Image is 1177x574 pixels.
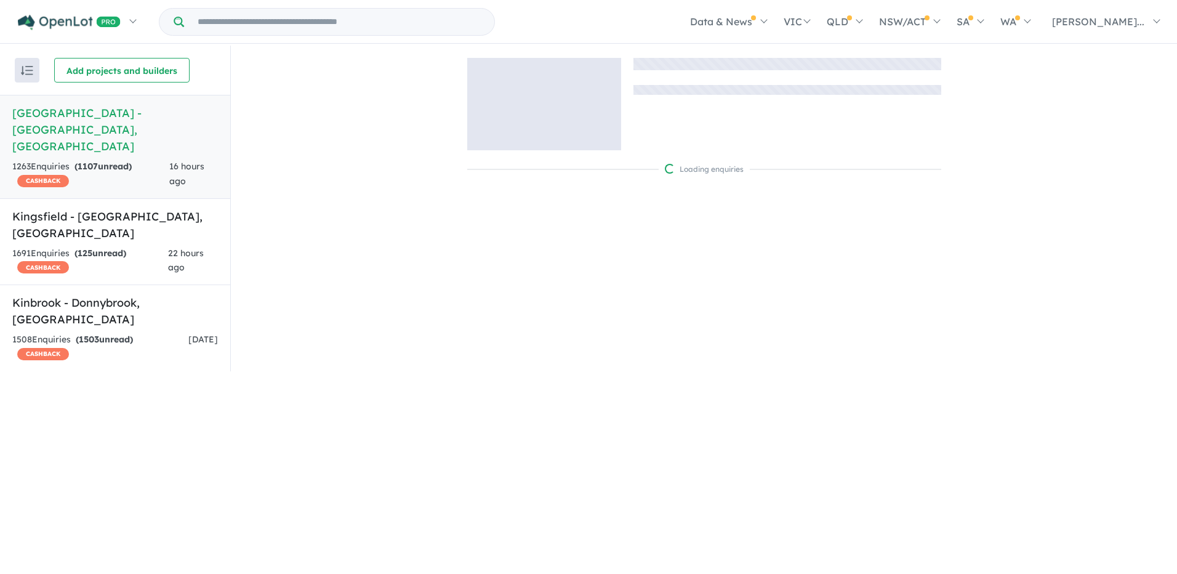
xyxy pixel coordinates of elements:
[79,334,99,345] span: 1503
[169,161,204,187] span: 16 hours ago
[168,248,204,273] span: 22 hours ago
[17,175,69,187] span: CASHBACK
[17,261,69,273] span: CASHBACK
[12,246,168,276] div: 1691 Enquir ies
[1052,15,1144,28] span: [PERSON_NAME]...
[21,66,33,75] img: sort.svg
[18,15,121,30] img: Openlot PRO Logo White
[17,348,69,360] span: CASHBACK
[74,161,132,172] strong: ( unread)
[78,248,92,259] span: 125
[12,160,169,189] div: 1263 Enquir ies
[12,333,188,362] div: 1508 Enquir ies
[12,294,218,328] h5: Kinbrook - Donnybrook , [GEOGRAPHIC_DATA]
[12,105,218,155] h5: [GEOGRAPHIC_DATA] - [GEOGRAPHIC_DATA] , [GEOGRAPHIC_DATA]
[78,161,98,172] span: 1107
[665,163,744,176] div: Loading enquiries
[188,334,218,345] span: [DATE]
[76,334,133,345] strong: ( unread)
[12,208,218,241] h5: Kingsfield - [GEOGRAPHIC_DATA] , [GEOGRAPHIC_DATA]
[54,58,190,83] button: Add projects and builders
[74,248,126,259] strong: ( unread)
[187,9,492,35] input: Try estate name, suburb, builder or developer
